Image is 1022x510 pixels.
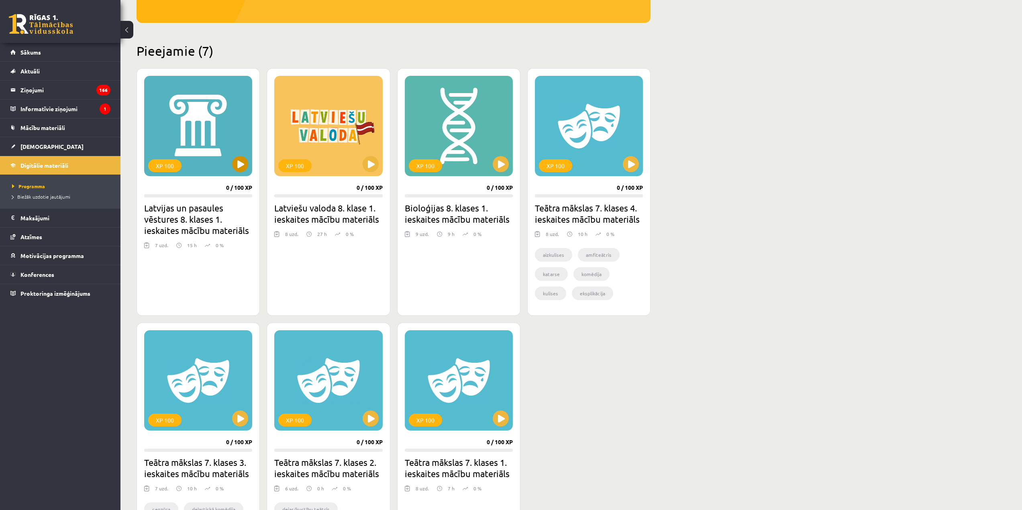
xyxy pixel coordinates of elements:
[285,230,298,242] div: 8 uzd.
[448,485,455,492] p: 7 h
[10,100,110,118] a: Informatīvie ziņojumi1
[405,202,513,225] h2: Bioloģijas 8. klases 1. ieskaites mācību materiāls
[12,193,70,200] span: Biežāk uzdotie jautājumi
[10,246,110,265] a: Motivācijas programma
[10,62,110,80] a: Aktuāli
[578,248,620,262] li: amfiteātris
[535,286,566,300] li: kulises
[10,118,110,137] a: Mācību materiāli
[535,267,568,281] li: katarse
[187,242,197,249] p: 15 h
[10,284,110,303] a: Proktoringa izmēģinājums
[96,85,110,95] i: 166
[20,81,110,99] legend: Ziņojumi
[12,183,112,190] a: Programma
[473,485,481,492] p: 0 %
[20,162,68,169] span: Digitālie materiāli
[20,124,65,131] span: Mācību materiāli
[144,202,252,236] h2: Latvijas un pasaules vēstures 8. klases 1. ieskaites mācību materiāls
[346,230,354,238] p: 0 %
[137,43,651,59] h2: Pieejamie (7)
[155,242,168,254] div: 7 uzd.
[10,137,110,156] a: [DEMOGRAPHIC_DATA]
[144,457,252,479] h2: Teātra mākslas 7. klases 3. ieskaites mācību materiāls
[216,485,224,492] p: 0 %
[539,159,572,172] div: XP 100
[20,252,84,259] span: Motivācijas programma
[278,414,312,427] div: XP 100
[535,248,572,262] li: aizkulises
[546,230,559,242] div: 8 uzd.
[409,414,442,427] div: XP 100
[572,286,613,300] li: eksplikācija
[10,228,110,246] a: Atzīmes
[12,193,112,200] a: Biežāk uzdotie jautājumi
[20,271,54,278] span: Konferences
[448,230,455,238] p: 9 h
[274,202,382,225] h2: Latviešu valoda 8. klase 1. ieskaites mācību materiāls
[20,100,110,118] legend: Informatīvie ziņojumi
[317,485,324,492] p: 0 h
[216,242,224,249] p: 0 %
[12,183,45,189] span: Programma
[100,104,110,114] i: 1
[10,156,110,175] a: Digitālie materiāli
[278,159,312,172] div: XP 100
[148,414,182,427] div: XP 100
[409,159,442,172] div: XP 100
[10,209,110,227] a: Maksājumi
[317,230,327,238] p: 27 h
[606,230,614,238] p: 0 %
[187,485,197,492] p: 10 h
[20,209,110,227] legend: Maksājumi
[416,485,429,497] div: 8 uzd.
[20,143,84,150] span: [DEMOGRAPHIC_DATA]
[10,43,110,61] a: Sākums
[405,457,513,479] h2: Teātra mākslas 7. klases 1. ieskaites mācību materiāls
[573,267,610,281] li: komēdija
[578,230,587,238] p: 10 h
[10,265,110,284] a: Konferences
[343,485,351,492] p: 0 %
[416,230,429,242] div: 9 uzd.
[20,233,42,240] span: Atzīmes
[274,457,382,479] h2: Teātra mākslas 7. klases 2. ieskaites mācību materiāls
[10,81,110,99] a: Ziņojumi166
[285,485,298,497] div: 6 uzd.
[535,202,643,225] h2: Teātra mākslas 7. klases 4. ieskaites mācību materiāls
[20,290,90,297] span: Proktoringa izmēģinājums
[20,67,40,75] span: Aktuāli
[9,14,73,34] a: Rīgas 1. Tālmācības vidusskola
[148,159,182,172] div: XP 100
[473,230,481,238] p: 0 %
[20,49,41,56] span: Sākums
[155,485,168,497] div: 7 uzd.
